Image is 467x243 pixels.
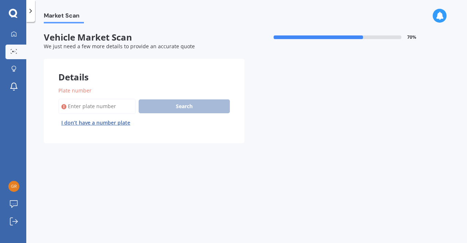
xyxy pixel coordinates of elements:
div: Details [44,59,244,81]
img: 08b27fccf11af9670544ab71308392c9 [8,181,19,192]
span: 70 % [407,35,416,40]
span: Market Scan [44,12,84,22]
input: Enter plate number [58,99,136,114]
span: Plate number [58,87,92,94]
span: We just need a few more details to provide an accurate quote [44,43,195,50]
span: Vehicle Market Scan [44,32,244,43]
button: I don’t have a number plate [58,117,133,129]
